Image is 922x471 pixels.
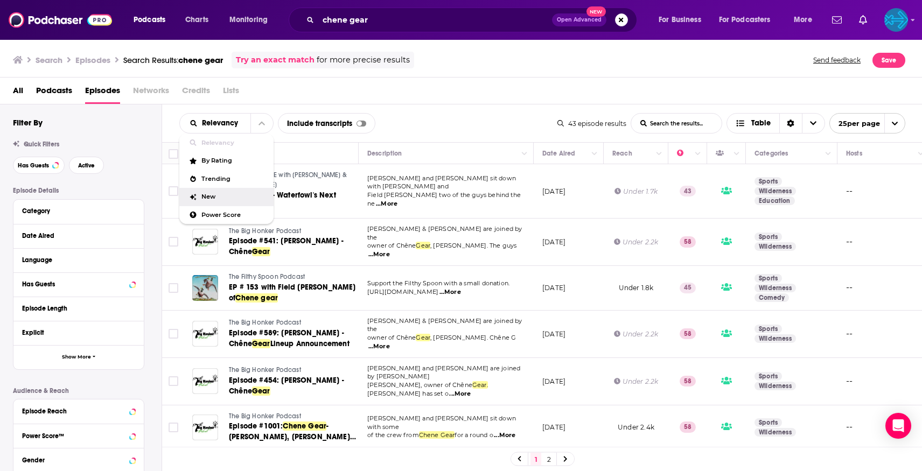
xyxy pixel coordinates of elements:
a: Episode #1001:Chene Gear- [PERSON_NAME], [PERSON_NAME] & [PERSON_NAME] (LIVE from DUX) [229,421,357,442]
button: close menu [250,114,273,133]
h2: Filter By [13,117,43,128]
a: Education [755,196,795,205]
div: Description [367,147,402,160]
span: New [586,6,606,17]
button: Active [69,157,104,174]
span: Toggle select row [169,237,178,247]
p: Episode Details [13,187,144,194]
span: , [PERSON_NAME]. The guys [430,242,516,249]
button: Open AdvancedNew [552,13,606,26]
span: Episode #1001: [229,421,283,431]
span: Gear [416,334,430,341]
a: Sports [755,177,782,186]
div: Under 2.2k [614,377,659,386]
span: [PERSON_NAME] and [PERSON_NAME] are joined by [PERSON_NAME] [367,364,520,381]
a: Sports [755,274,782,283]
input: Search podcasts, credits, & more... [318,11,552,29]
span: Credits [182,82,210,104]
button: open menu [651,11,715,29]
div: Has Guests [22,280,126,288]
a: 1 [530,453,541,466]
p: [DATE] [542,187,565,196]
div: Explicit [22,329,128,336]
button: Column Actions [653,147,666,160]
a: Comedy [755,293,789,302]
div: Date Aired [542,147,575,160]
button: Episode Length [22,301,135,315]
span: Chene Gear [419,431,455,439]
span: Chene gear [235,293,278,303]
button: Has Guests [13,157,65,174]
p: 58 [680,376,696,386]
span: Toggle select row [169,423,178,432]
div: Category [22,207,128,215]
span: Table [751,119,771,127]
button: Column Actions [588,147,601,160]
img: Podchaser - Follow, Share and Rate Podcasts [9,10,112,30]
p: 43 [680,186,696,196]
span: ...More [494,431,515,440]
span: ...More [368,342,390,351]
a: Episodes [85,82,120,104]
a: Podcasts [36,82,72,104]
p: 45 [680,283,696,293]
span: Networks [133,82,169,104]
h3: Episodes [75,55,110,65]
div: Under 2.2k [614,237,659,247]
span: Active [78,163,95,168]
a: Episode #589: [PERSON_NAME] - ChêneGearLineup Announcement [229,328,357,349]
span: Relevancy [201,140,265,146]
span: Gear. [472,381,488,389]
button: open menu [786,11,826,29]
span: Under 2.4k [618,423,654,431]
div: Include transcripts [278,113,375,133]
div: Language [22,256,128,264]
span: ...More [439,288,461,297]
button: Power Score™ [22,428,135,442]
span: ...More [449,390,471,398]
p: [DATE] [542,423,565,432]
span: Support the Filthy Spoon with a small donation. [367,279,509,287]
span: The Big Honker Podcast [229,319,301,326]
a: Try an exact match [236,54,315,66]
span: Toggle select row [169,376,178,386]
div: Under 1.7k [614,187,658,196]
span: Episode #454: [PERSON_NAME] - Chêne [229,376,344,396]
a: Charts [178,11,215,29]
span: EP # 153 with Field [PERSON_NAME] of [229,283,356,303]
button: open menu [126,11,179,29]
h2: Choose List sort [179,113,274,133]
button: open menu [712,11,786,29]
span: More [794,12,812,27]
span: Toggle select row [169,186,178,196]
div: Hosts [846,147,862,160]
p: 58 [680,236,696,247]
span: THE DOG HOUSE with [PERSON_NAME] & [PERSON_NAME] [229,171,347,188]
a: Wilderness [755,428,796,437]
span: Episode #589: [PERSON_NAME] - Chêne [229,328,344,348]
span: 25 per page [830,115,880,132]
a: All [13,82,23,104]
button: Episode Reach [22,404,135,417]
a: THE DOG HOUSE with [PERSON_NAME] & [PERSON_NAME] [229,171,357,189]
a: Chene Gear- Waterfowl's Next Great Thing [229,190,357,212]
button: Show More [13,345,144,369]
span: Relevancy [202,119,242,127]
a: Episode #454: [PERSON_NAME] - ChêneGear [229,375,357,397]
button: Column Actions [822,147,835,160]
button: Gender [22,453,135,466]
button: Choose View [727,113,825,133]
a: The Big Honker Podcast [229,227,357,236]
a: Episode #541: [PERSON_NAME] - ChêneGear [229,236,357,257]
span: Chene Gear [283,421,326,431]
a: Wilderness [755,242,796,251]
button: Show profile menu [884,8,908,32]
div: Has Guests [716,147,731,160]
span: The Big Honker Podcast [229,366,301,374]
span: Logged in as backbonemedia [884,8,908,32]
img: User Profile [884,8,908,32]
button: Column Actions [518,147,531,160]
span: - [PERSON_NAME], [PERSON_NAME] & [PERSON_NAME] (LIVE from DUX) [229,421,357,452]
p: [DATE] [542,377,565,386]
